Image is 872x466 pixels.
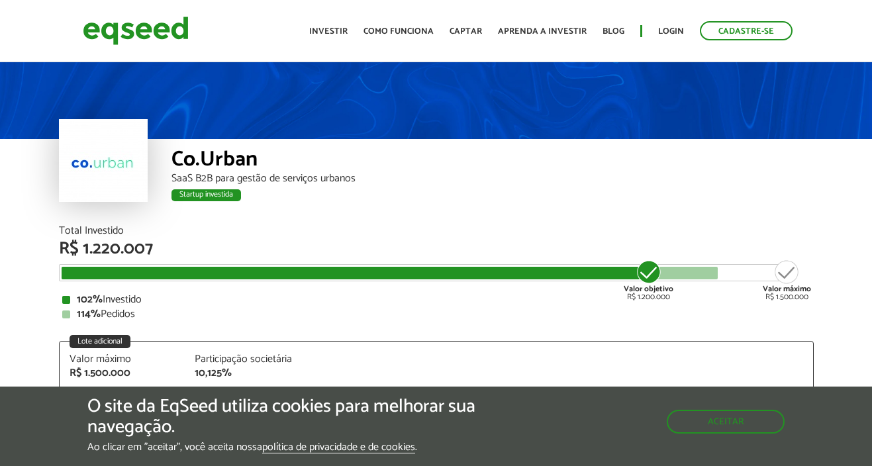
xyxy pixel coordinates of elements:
[763,259,811,301] div: R$ 1.500.000
[70,354,175,365] div: Valor máximo
[658,27,684,36] a: Login
[171,173,814,184] div: SaaS B2B para gestão de serviços urbanos
[262,442,415,453] a: política de privacidade e de cookies
[62,295,810,305] div: Investido
[59,226,814,236] div: Total Investido
[87,441,506,453] p: Ao clicar em "aceitar", você aceita nossa .
[450,27,482,36] a: Captar
[700,21,793,40] a: Cadastre-se
[363,27,434,36] a: Como funciona
[195,354,301,365] div: Participação societária
[171,189,241,201] div: Startup investida
[70,368,175,379] div: R$ 1.500.000
[62,309,810,320] div: Pedidos
[77,291,103,308] strong: 102%
[309,27,348,36] a: Investir
[77,305,101,323] strong: 114%
[603,27,624,36] a: Blog
[498,27,587,36] a: Aprenda a investir
[624,259,673,301] div: R$ 1.200.000
[171,149,814,173] div: Co.Urban
[83,13,189,48] img: EqSeed
[624,283,673,295] strong: Valor objetivo
[59,240,814,257] div: R$ 1.220.007
[667,410,785,434] button: Aceitar
[763,283,811,295] strong: Valor máximo
[87,396,506,438] h5: O site da EqSeed utiliza cookies para melhorar sua navegação.
[195,368,301,379] div: 10,125%
[70,335,130,348] div: Lote adicional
